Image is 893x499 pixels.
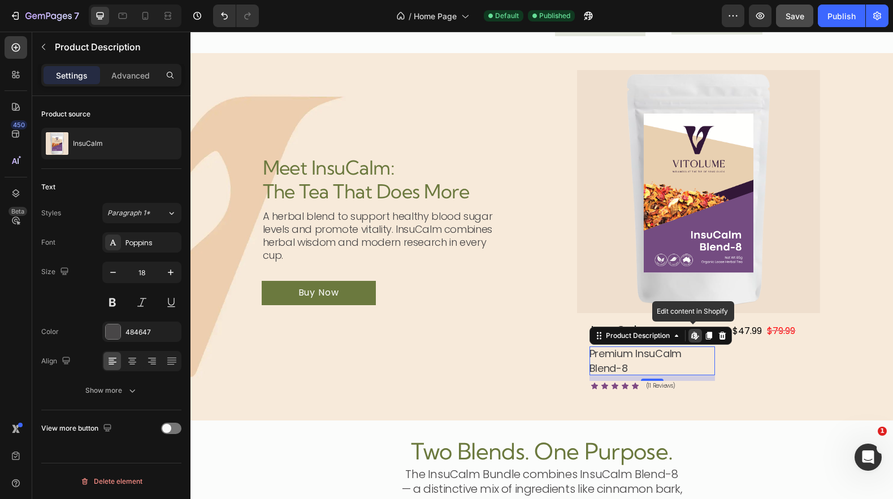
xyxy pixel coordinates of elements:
div: View more button [41,421,114,436]
button: Save [776,5,813,27]
iframe: Design area [190,32,893,499]
div: Font [41,237,55,248]
p: Settings [56,70,88,81]
span: Published [539,11,570,21]
div: 484647 [125,327,179,337]
div: Poppins [125,238,179,248]
p: 7 [74,9,79,23]
span: Home Page [414,10,457,22]
button: 7 [5,5,84,27]
div: Color [41,327,59,337]
div: Styles [41,208,61,218]
div: 450 [11,120,27,129]
button: Paragraph 1* [102,203,181,223]
h2: (11 Reviews) [454,349,486,359]
span: Paragraph 1* [107,208,150,218]
div: Beta [8,207,27,216]
div: Delete element [80,475,142,488]
div: Size [41,264,71,280]
button: Delete element [41,472,181,491]
a: InsuCalm [387,38,630,281]
div: Text [41,182,55,192]
div: $47.99 [529,290,573,309]
p: Product Description [55,40,177,54]
div: $79.99 [575,290,619,309]
p: Advanced [111,70,150,81]
div: Product source [41,109,90,119]
button: Show more [41,380,181,401]
div: Align [41,354,73,369]
span: Default [495,11,519,21]
button: Publish [818,5,865,27]
span: 1 [878,427,887,436]
span: Premium InsuCalm Blend-8 [399,315,492,343]
iframe: Intercom live chat [855,444,882,471]
span: Save [786,11,804,21]
div: Product Description [413,299,482,309]
div: Undo/Redo [213,5,259,27]
img: product feature img [46,132,68,155]
div: Show more [85,385,138,396]
p: InsuCalm [73,140,103,147]
span: / [409,10,411,22]
h2: Two Blends. One Purpose. [219,406,484,434]
h1: InsuCalm [399,290,525,307]
div: Publish [827,10,856,22]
